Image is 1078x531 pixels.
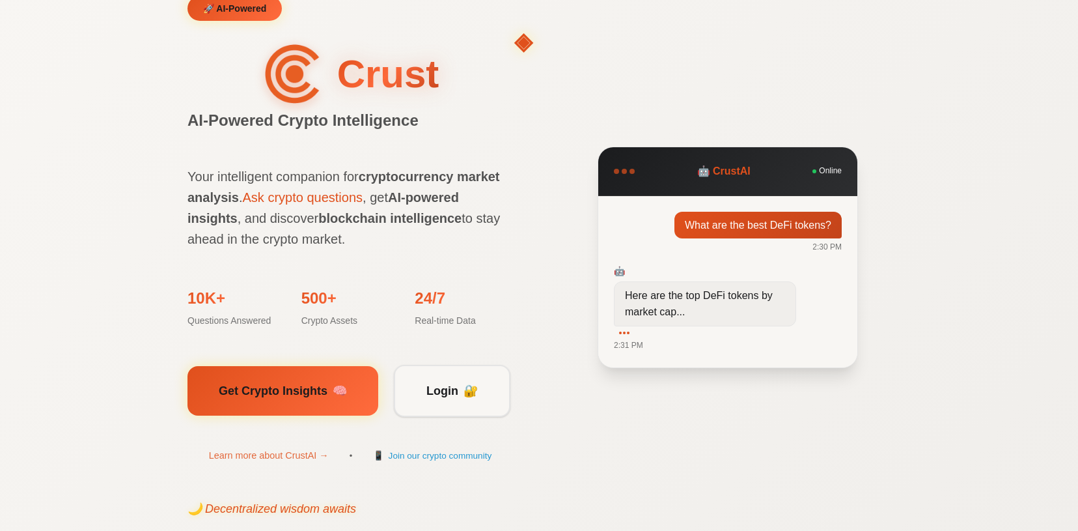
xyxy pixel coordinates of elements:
span: Questions Answered [187,313,271,328]
span: 🔐 [463,382,478,401]
span: • [350,450,352,463]
span: 2:31 PM [614,339,643,352]
strong: cryptocurrency market analysis [187,169,500,205]
span: Crypto Assets [301,313,357,328]
a: Get Crypto Insights🧠 [187,366,378,416]
div: 🌙 Decentralized wisdom awaits [187,500,513,519]
span: Crust [337,53,439,96]
span: What are the best DeFi tokens? [674,212,842,239]
a: 📱Join our crypto community [373,449,491,463]
span: 📱 [373,449,384,463]
span: Online [819,165,842,177]
strong: AI-powered insights [187,190,459,225]
span: 🤖 [614,264,625,278]
div: ◈ [514,29,532,55]
p: Your intelligent companion for . , get , and discover to stay ahead in the crypto market. [187,166,513,250]
a: Ask crypto questions [243,190,363,205]
span: Here are the top DeFi tokens by market cap... [614,281,796,326]
span: AI-Powered Crypto Intelligence [187,112,513,129]
a: Login🔐 [394,365,510,418]
a: Learn more about CrustAI → [209,448,329,463]
span: 🤖 CrustAI [697,163,751,180]
span: 🧠 [333,382,347,401]
img: CrustAI [262,42,327,107]
span: 24/7 [415,286,445,311]
span: 🚀 AI-Powered [203,1,266,16]
span: Get Crypto Insights [219,382,327,401]
span: Real-time Data [415,313,475,328]
span: 500+ [301,286,337,311]
span: 10K+ [187,286,225,311]
span: Login [426,382,458,401]
strong: blockchain intelligence [318,211,462,225]
span: 2:30 PM [812,241,842,253]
